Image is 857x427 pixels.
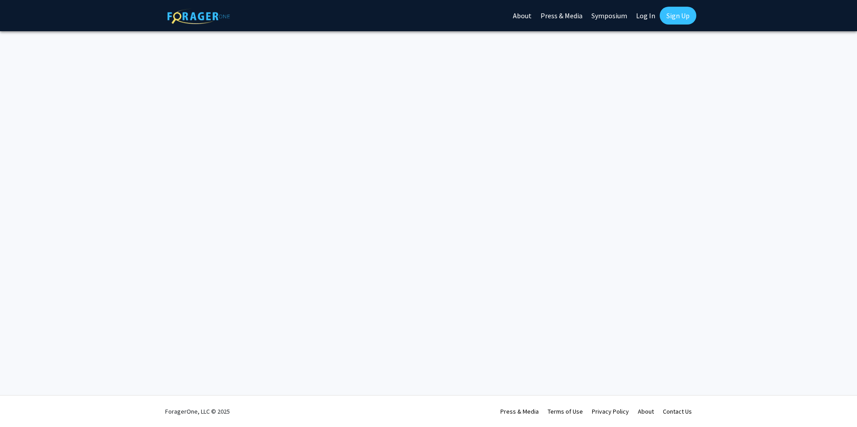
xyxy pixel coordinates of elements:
[165,396,230,427] div: ForagerOne, LLC © 2025
[548,407,583,415] a: Terms of Use
[592,407,629,415] a: Privacy Policy
[638,407,654,415] a: About
[660,7,696,25] a: Sign Up
[663,407,692,415] a: Contact Us
[500,407,539,415] a: Press & Media
[167,8,230,24] img: ForagerOne Logo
